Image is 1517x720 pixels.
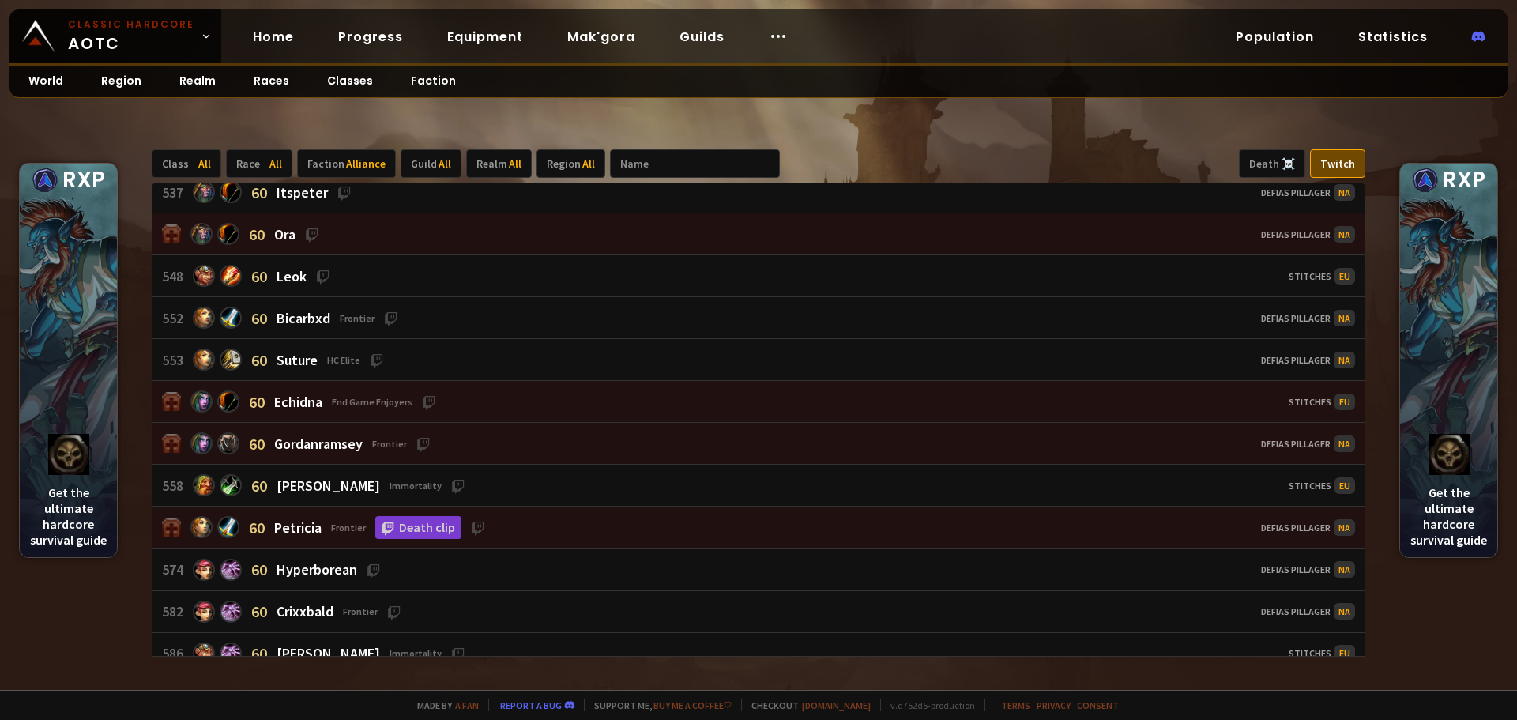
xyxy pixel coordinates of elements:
[277,560,357,579] div: Hyperborean
[152,172,1365,213] a: 53760ItspeterDefias Pillager NA
[372,438,407,450] div: Frontier
[152,381,1365,423] a: 60EchidnaEnd Game EnjoyersStitches EU
[1289,268,1355,285] div: Stitches
[555,21,648,53] a: Mak'gora
[343,605,378,617] div: Frontier
[274,518,366,537] div: Petricia
[152,213,1365,255] a: 60OraDefias Pillager NA
[1413,168,1438,193] img: rxp logo
[1346,21,1440,53] a: Statistics
[240,21,307,53] a: Home
[439,156,451,171] span: All
[277,477,442,495] div: [PERSON_NAME]
[1261,435,1355,452] div: Defias Pillager
[9,9,221,63] a: Classic HardcoreAOTC
[1310,149,1365,178] div: Twitch
[1399,163,1498,558] a: rxp logoRXPlogo hcGet the ultimate hardcore survival guide
[1334,519,1355,536] div: NA
[408,699,479,711] span: Made by
[509,156,521,171] span: All
[277,602,378,620] div: Crixxbald
[653,699,732,711] a: Buy me a coffee
[1261,184,1355,201] div: Defias Pillager
[162,477,193,495] div: 558
[152,507,1365,549] a: 60PetriciaFrontierDeath clipDefias Pillager NA
[340,312,375,324] div: Frontier
[1334,310,1355,326] div: NA
[152,297,1365,339] a: 55260BicarbxdFrontierDefias Pillager NA
[1261,561,1355,578] div: Defias Pillager
[235,66,308,97] a: Races
[1400,164,1497,197] div: RXP
[251,350,267,370] div: 60
[1261,352,1355,368] div: Defias Pillager
[375,516,461,539] a: Death clip
[331,522,366,533] div: Frontier
[500,699,562,711] a: Report a bug
[1001,699,1030,711] a: Terms
[1334,184,1355,201] div: NA
[32,168,58,193] img: rxp logo
[152,465,1365,507] a: 55860[PERSON_NAME]ImmortalityStitches EU
[152,633,1365,675] a: 58660[PERSON_NAME]ImmortalityStitches EU
[152,149,221,178] div: Class
[251,643,267,663] div: 60
[251,308,267,328] div: 60
[390,647,442,659] div: Immortality
[1289,645,1355,662] div: Stitches
[68,17,194,32] small: Classic Hardcore
[1037,699,1071,711] a: Privacy
[455,699,479,711] a: a fan
[1334,477,1355,494] div: EU
[1334,394,1355,410] div: EU
[152,423,1365,465] a: 60GordanramseyFrontierDefias Pillager NA
[249,224,265,244] div: 60
[20,164,117,197] div: RXP
[1334,603,1355,620] div: NA
[162,309,193,327] div: 552
[251,183,267,202] div: 60
[162,351,193,369] div: 553
[1400,424,1497,557] div: Get the ultimate hardcore survival guide
[466,149,532,178] div: Realm
[274,435,407,453] div: Gordanramsey
[1077,699,1119,711] a: Consent
[269,156,282,171] span: All
[162,267,193,285] div: 548
[249,434,265,454] div: 60
[435,21,536,53] a: Equipment
[536,149,605,178] div: Region
[392,66,475,97] a: Faction
[162,644,193,662] div: 586
[332,396,412,408] div: End Game Enjoyers
[274,225,295,243] div: Ora
[249,392,265,412] div: 60
[162,560,193,579] div: 574
[152,255,1365,297] a: 54860LeokStitches EU
[1334,226,1355,243] div: NA
[1223,21,1327,53] a: Population
[1261,603,1355,620] div: Defias Pillager
[162,602,193,620] div: 582
[1334,352,1355,368] div: NA
[249,518,265,537] div: 60
[1334,561,1355,578] div: NA
[308,66,392,97] a: Classes
[1289,477,1355,494] div: Stitches
[346,156,386,171] span: Alliance
[1261,519,1355,536] div: Defias Pillager
[667,21,737,53] a: Guilds
[1239,149,1305,178] div: Death ☠️
[1334,645,1355,662] div: EU
[1289,394,1355,410] div: Stitches
[1334,268,1355,285] div: EU
[162,183,193,202] div: 537
[160,66,235,97] a: Realm
[277,183,328,202] div: Itspeter
[741,699,871,711] span: Checkout
[1334,435,1355,452] div: NA
[251,266,267,286] div: 60
[152,591,1365,633] a: 58260CrixxbaldFrontierDefias Pillager NA
[401,149,461,178] div: Guild
[277,351,360,369] div: Suture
